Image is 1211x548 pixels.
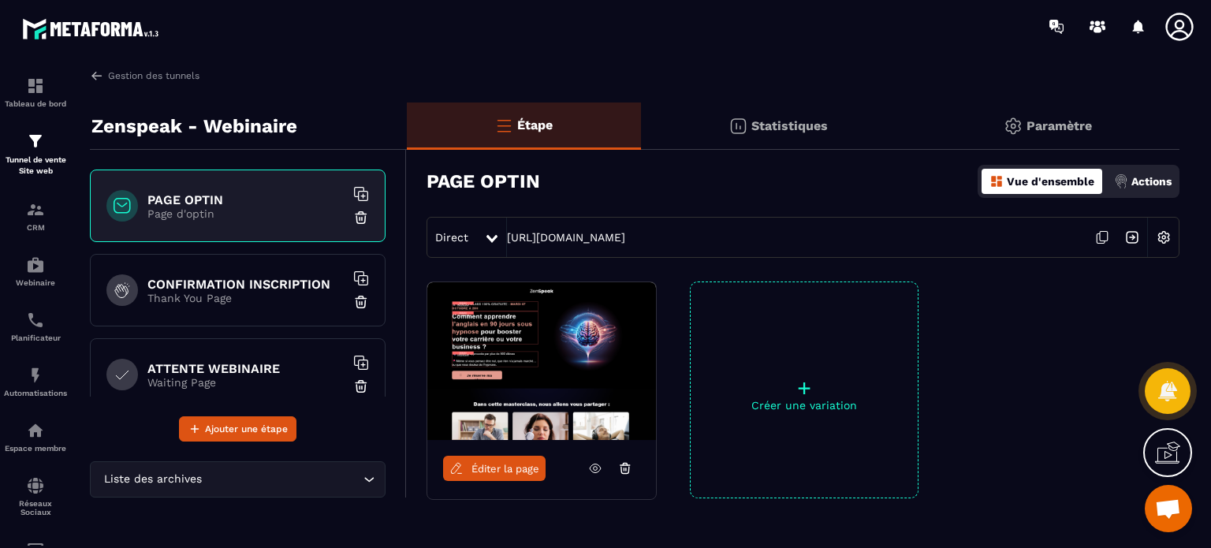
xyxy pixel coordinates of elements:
div: Ouvrir le chat [1145,485,1192,532]
a: automationsautomationsEspace membre [4,409,67,464]
a: formationformationCRM [4,188,67,244]
span: Éditer la page [471,463,539,475]
p: Créer une variation [691,399,918,412]
img: bars-o.4a397970.svg [494,116,513,135]
a: [URL][DOMAIN_NAME] [507,231,625,244]
input: Search for option [205,471,360,488]
p: Paramètre [1027,118,1092,133]
span: Liste des archives [100,471,205,488]
div: Search for option [90,461,386,498]
a: formationformationTableau de bord [4,65,67,120]
p: Thank You Page [147,292,345,304]
p: CRM [4,223,67,232]
img: trash [353,210,369,226]
img: formation [26,76,45,95]
p: + [691,377,918,399]
p: Actions [1131,175,1172,188]
img: stats.20deebd0.svg [728,117,747,136]
p: Statistiques [751,118,828,133]
h6: PAGE OPTIN [147,192,345,207]
h6: CONFIRMATION INSCRIPTION [147,277,345,292]
a: automationsautomationsWebinaire [4,244,67,299]
img: formation [26,132,45,151]
span: Ajouter une étape [205,421,288,437]
a: schedulerschedulerPlanificateur [4,299,67,354]
img: setting-gr.5f69749f.svg [1004,117,1023,136]
p: Espace membre [4,444,67,453]
p: Waiting Page [147,376,345,389]
p: Page d'optin [147,207,345,220]
h3: PAGE OPTIN [427,170,540,192]
img: image [427,282,656,440]
a: Gestion des tunnels [90,69,199,83]
p: Planificateur [4,334,67,342]
a: social-networksocial-networkRéseaux Sociaux [4,464,67,528]
p: Réseaux Sociaux [4,499,67,516]
p: Zenspeak - Webinaire [91,110,297,142]
button: Ajouter une étape [179,416,296,442]
p: Automatisations [4,389,67,397]
img: arrow-next.bcc2205e.svg [1117,222,1147,252]
img: automations [26,366,45,385]
p: Étape [517,117,553,132]
img: logo [22,14,164,43]
img: setting-w.858f3a88.svg [1149,222,1179,252]
a: automationsautomationsAutomatisations [4,354,67,409]
img: automations [26,421,45,440]
img: actions.d6e523a2.png [1114,174,1128,188]
a: formationformationTunnel de vente Site web [4,120,67,188]
p: Tableau de bord [4,99,67,108]
a: Éditer la page [443,456,546,481]
p: Webinaire [4,278,67,287]
img: formation [26,200,45,219]
span: Direct [435,231,468,244]
img: trash [353,378,369,394]
p: Tunnel de vente Site web [4,155,67,177]
img: scheduler [26,311,45,330]
img: automations [26,255,45,274]
h6: ATTENTE WEBINAIRE [147,361,345,376]
p: Vue d'ensemble [1007,175,1094,188]
img: trash [353,294,369,310]
img: arrow [90,69,104,83]
img: social-network [26,476,45,495]
img: dashboard-orange.40269519.svg [989,174,1004,188]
